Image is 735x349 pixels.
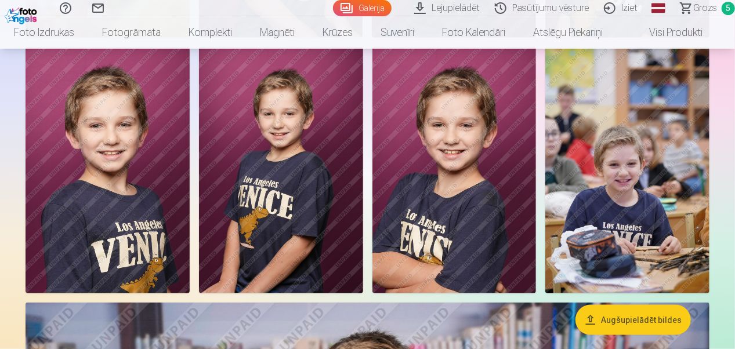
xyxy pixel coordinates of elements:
[722,2,735,15] span: 5
[5,5,40,24] img: /fa1
[575,305,691,335] button: Augšupielādēt bildes
[693,1,717,15] span: Grozs
[519,16,617,49] a: Atslēgu piekariņi
[175,16,246,49] a: Komplekti
[246,16,309,49] a: Magnēti
[428,16,519,49] a: Foto kalendāri
[88,16,175,49] a: Fotogrāmata
[617,16,716,49] a: Visi produkti
[367,16,428,49] a: Suvenīri
[309,16,367,49] a: Krūzes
